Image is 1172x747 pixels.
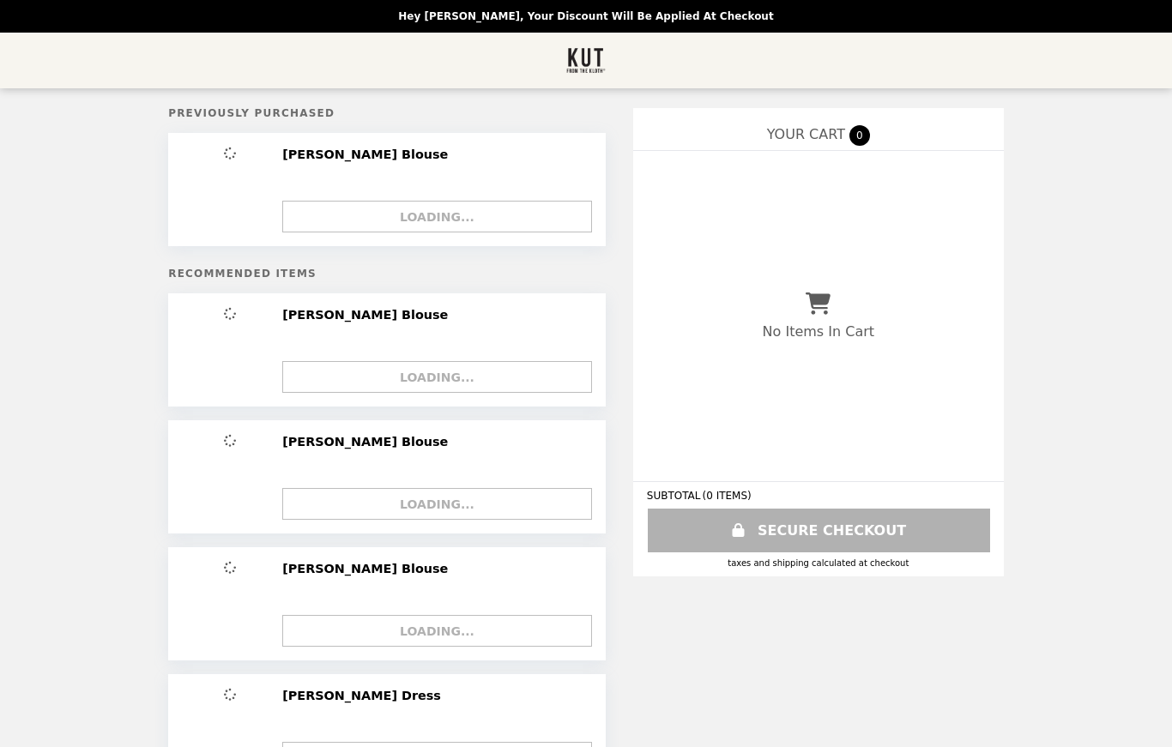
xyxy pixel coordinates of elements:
[282,434,455,449] h2: [PERSON_NAME] Blouse
[168,107,606,119] h5: Previously Purchased
[398,10,773,22] p: Hey [PERSON_NAME], your discount will be applied at checkout
[282,147,455,162] h2: [PERSON_NAME] Blouse
[763,323,874,340] p: No Items In Cart
[168,268,606,280] h5: Recommended Items
[849,125,870,146] span: 0
[703,490,752,502] span: ( 0 ITEMS )
[647,558,990,568] div: Taxes and Shipping calculated at checkout
[282,688,448,703] h2: [PERSON_NAME] Dress
[647,490,703,502] span: SUBTOTAL
[566,43,607,78] img: Brand Logo
[282,307,455,322] h2: [PERSON_NAME] Blouse
[767,126,845,142] span: YOUR CART
[282,561,455,576] h2: [PERSON_NAME] Blouse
